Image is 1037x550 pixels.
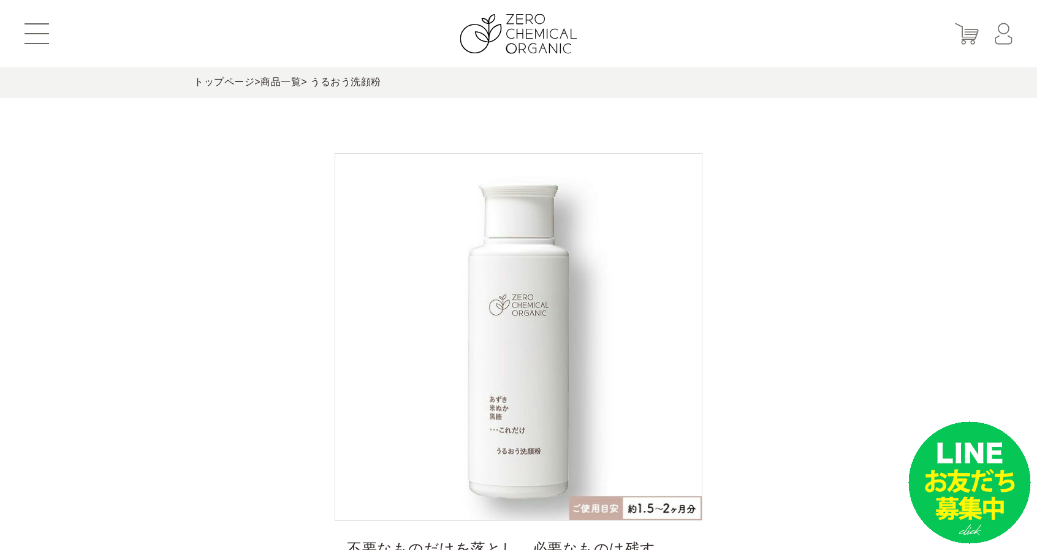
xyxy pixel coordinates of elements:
[260,77,301,87] a: 商品一覧
[460,14,577,54] img: ZERO CHEMICAL ORGANIC
[995,23,1012,45] img: マイページ
[955,23,979,45] img: カート
[194,77,254,87] a: トップページ
[194,67,843,98] div: > > うるおう洗顔粉
[908,421,1031,544] img: small_line.png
